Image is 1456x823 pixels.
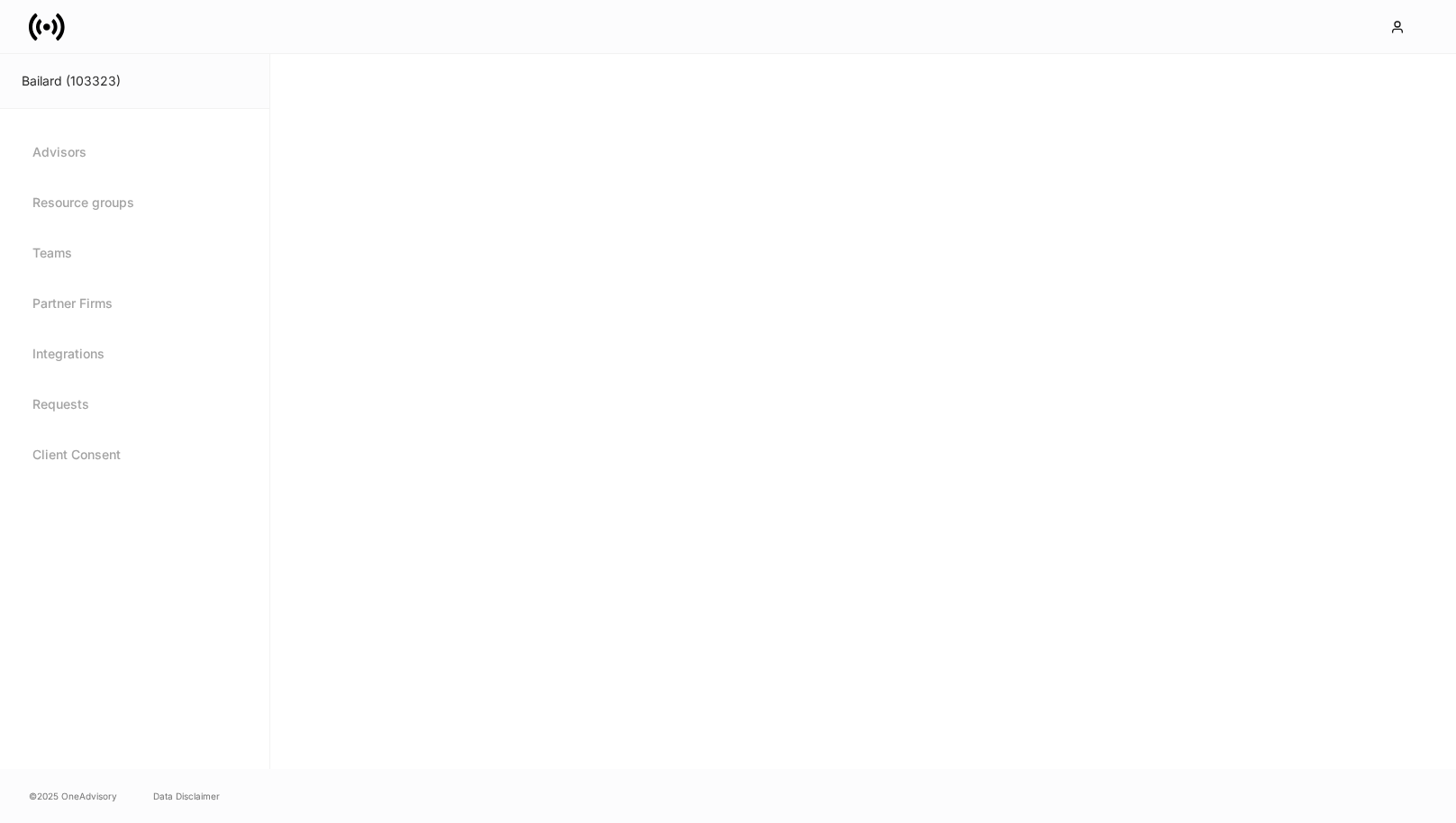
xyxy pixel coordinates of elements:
a: Teams [22,231,248,275]
a: Requests [22,383,248,426]
div: Bailard (103323) [22,72,248,90]
span: © 2025 OneAdvisory [29,789,117,803]
a: Data Disclaimer [153,789,220,803]
a: Advisors [22,131,248,174]
a: Partner Firms [22,282,248,325]
a: Resource groups [22,181,248,224]
a: Client Consent [22,433,248,476]
a: Integrations [22,332,248,375]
